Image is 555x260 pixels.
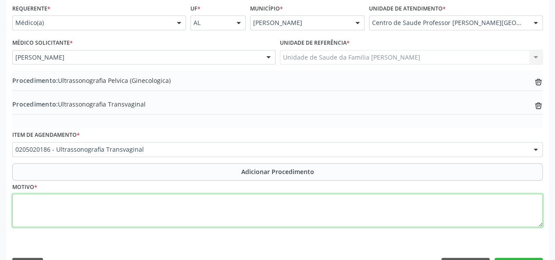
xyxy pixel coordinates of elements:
[15,18,168,27] span: Médico(a)
[12,181,37,194] label: Motivo
[280,36,350,50] label: Unidade de referência
[12,128,80,142] label: Item de agendamento
[15,53,258,62] span: [PERSON_NAME]
[241,167,314,176] span: Adicionar Procedimento
[369,2,446,15] label: Unidade de atendimento
[193,18,227,27] span: AL
[12,36,73,50] label: Médico Solicitante
[12,100,146,109] span: Ultrassonografia Transvaginal
[190,2,201,15] label: UF
[12,100,58,108] span: Procedimento:
[15,145,525,154] span: 0205020186 - Ultrassonografia Transvaginal
[12,2,50,15] label: Requerente
[12,76,58,85] span: Procedimento:
[372,18,525,27] span: Centro de Saude Professor [PERSON_NAME][GEOGRAPHIC_DATA]
[253,18,347,27] span: [PERSON_NAME]
[12,76,171,85] span: Ultrassonografia Pelvica (Ginecologica)
[250,2,283,15] label: Município
[12,163,543,181] button: Adicionar Procedimento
